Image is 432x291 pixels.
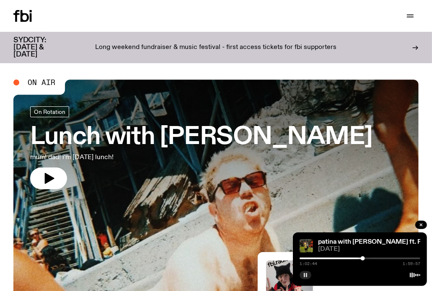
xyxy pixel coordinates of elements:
a: Lunch with [PERSON_NAME]mum! dad! i'm [DATE] lunch! [30,106,373,189]
p: mum! dad! i'm [DATE] lunch! [30,152,245,162]
span: On Rotation [34,108,65,115]
span: On Air [28,79,55,86]
h3: SYDCITY: [DATE] & [DATE] [13,37,67,58]
a: On Rotation [30,106,69,117]
span: 1:59:57 [403,262,420,266]
span: 1:02:44 [300,262,317,266]
span: [DATE] [318,246,420,252]
p: Long weekend fundraiser & music festival - first access tickets for fbi supporters [96,44,337,52]
h3: Lunch with [PERSON_NAME] [30,126,373,149]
